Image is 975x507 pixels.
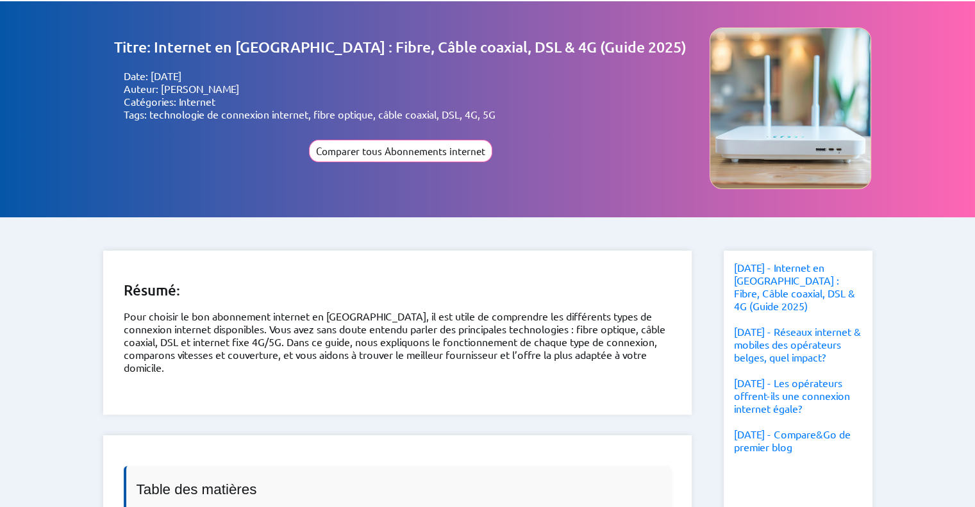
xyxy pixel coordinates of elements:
[124,95,687,108] li: Catégories: Internet
[137,481,661,498] h2: Table des matières
[734,428,851,453] a: [DATE] - Compare&Go de premier blog
[124,69,687,82] li: Date: [DATE]
[124,108,687,121] li: Tags: technologie de connexion internet, fibre optique, câble coaxial, DSL, 4G, 5G
[309,133,492,162] a: Comparer tous Abonnements internet
[124,281,671,299] h2: Résumé:
[734,325,861,363] a: [DATE] - Réseaux internet & mobiles des opérateurs belges, quel impact?
[734,376,850,415] a: [DATE] - Les opérateurs offrent-ils une connexion internet égale?
[124,82,687,95] li: Auteur: [PERSON_NAME]
[124,310,671,374] p: Pour choisir le bon abonnement internet en [GEOGRAPHIC_DATA], il est utile de comprendre les diff...
[710,28,871,189] img: Image representing the company
[734,261,855,312] a: [DATE] - Internet en [GEOGRAPHIC_DATA] : Fibre, Câble coaxial, DSL & 4G (Guide 2025)
[309,140,492,162] button: Comparer tous Abonnements internet
[114,38,687,56] h1: Titre: Internet en [GEOGRAPHIC_DATA] : Fibre, Câble coaxial, DSL & 4G (Guide 2025)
